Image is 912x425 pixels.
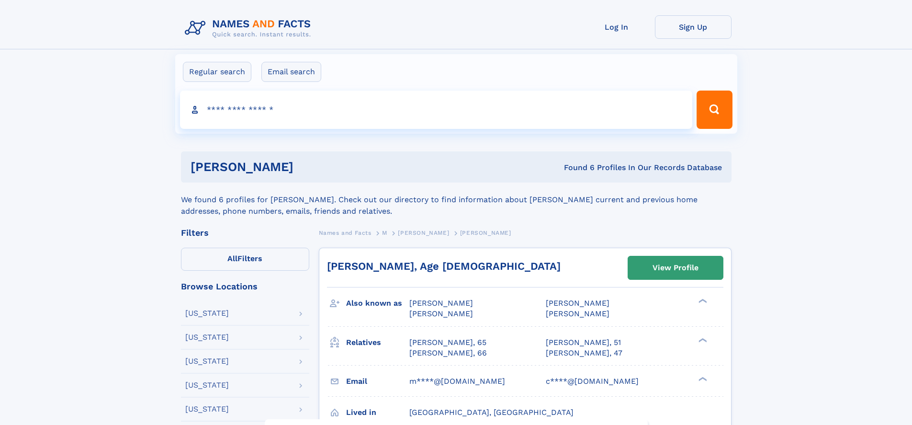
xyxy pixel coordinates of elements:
[346,404,409,421] h3: Lived in
[346,373,409,390] h3: Email
[546,348,622,358] a: [PERSON_NAME], 47
[382,227,387,239] a: M
[653,257,698,279] div: View Profile
[628,256,723,279] a: View Profile
[697,91,732,129] button: Search Button
[319,227,372,239] a: Names and Facts
[409,299,473,308] span: [PERSON_NAME]
[185,405,229,413] div: [US_STATE]
[185,310,229,317] div: [US_STATE]
[382,230,387,236] span: M
[696,298,708,304] div: ❯
[185,381,229,389] div: [US_STATE]
[261,62,321,82] label: Email search
[181,282,309,291] div: Browse Locations
[655,15,732,39] a: Sign Up
[409,309,473,318] span: [PERSON_NAME]
[409,408,574,417] span: [GEOGRAPHIC_DATA], [GEOGRAPHIC_DATA]
[696,337,708,343] div: ❯
[409,337,486,348] a: [PERSON_NAME], 65
[346,334,409,351] h3: Relatives
[398,230,449,236] span: [PERSON_NAME]
[578,15,655,39] a: Log In
[546,299,609,308] span: [PERSON_NAME]
[185,357,229,365] div: [US_STATE]
[181,229,309,237] div: Filters
[181,15,319,41] img: Logo Names and Facts
[696,376,708,382] div: ❯
[181,248,309,271] label: Filters
[398,227,449,239] a: [PERSON_NAME]
[460,230,511,236] span: [PERSON_NAME]
[185,333,229,341] div: [US_STATE]
[428,162,722,173] div: Found 6 Profiles In Our Records Database
[181,183,732,217] div: We found 6 profiles for [PERSON_NAME]. Check out our directory to find information about [PERSON_...
[180,91,693,129] input: search input
[346,295,409,311] h3: Also known as
[546,309,609,318] span: [PERSON_NAME]
[191,161,429,173] h1: [PERSON_NAME]
[546,337,621,348] a: [PERSON_NAME], 51
[327,260,561,272] a: [PERSON_NAME], Age [DEMOGRAPHIC_DATA]
[183,62,251,82] label: Regular search
[409,348,487,358] a: [PERSON_NAME], 66
[227,254,237,263] span: All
